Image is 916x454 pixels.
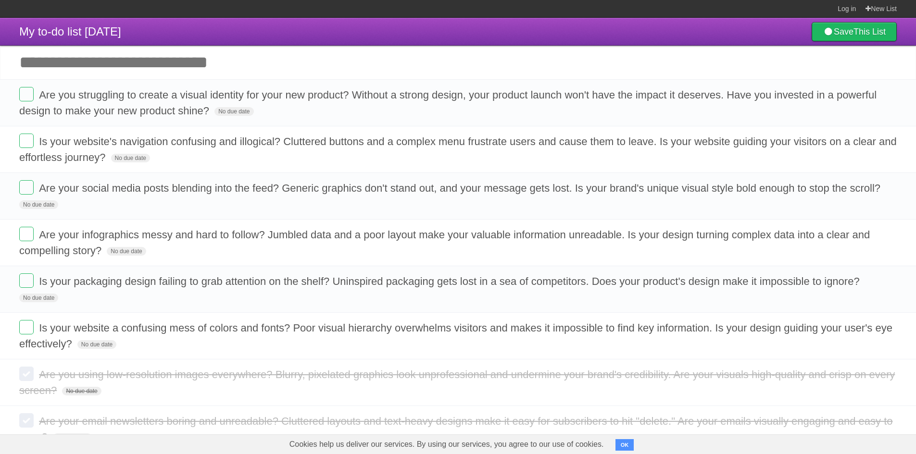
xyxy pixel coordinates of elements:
[19,229,870,257] span: Are your infographics messy and hard to follow? Jumbled data and a poor layout make your valuable...
[214,107,253,116] span: No due date
[19,320,34,334] label: Done
[19,135,897,163] span: Is your website's navigation confusing and illogical? Cluttered buttons and a complex menu frustr...
[19,25,121,38] span: My to-do list [DATE]
[39,275,862,287] span: Is your packaging design failing to grab attention on the shelf? Uninspired packaging gets lost i...
[19,89,877,117] span: Are you struggling to create a visual identity for your new product? Without a strong design, you...
[107,247,146,256] span: No due date
[53,433,92,442] span: No due date
[19,294,58,302] span: No due date
[19,200,58,209] span: No due date
[19,180,34,195] label: Done
[19,413,34,428] label: Done
[19,415,893,443] span: Are your email newsletters boring and unreadable? Cluttered layouts and text-heavy designs make i...
[19,273,34,288] label: Done
[62,387,101,395] span: No due date
[280,435,614,454] span: Cookies help us deliver our services. By using our services, you agree to our use of cookies.
[111,154,150,162] span: No due date
[39,182,883,194] span: Are your social media posts blending into the feed? Generic graphics don't stand out, and your me...
[19,227,34,241] label: Done
[77,340,116,349] span: No due date
[19,87,34,101] label: Done
[853,27,886,37] b: This List
[19,134,34,148] label: Done
[812,22,897,41] a: SaveThis List
[19,322,892,350] span: Is your website a confusing mess of colors and fonts? Poor visual hierarchy overwhelms visitors a...
[19,368,895,396] span: Are you using low-resolution images everywhere? Blurry, pixelated graphics look unprofessional an...
[615,439,634,451] button: OK
[19,367,34,381] label: Done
